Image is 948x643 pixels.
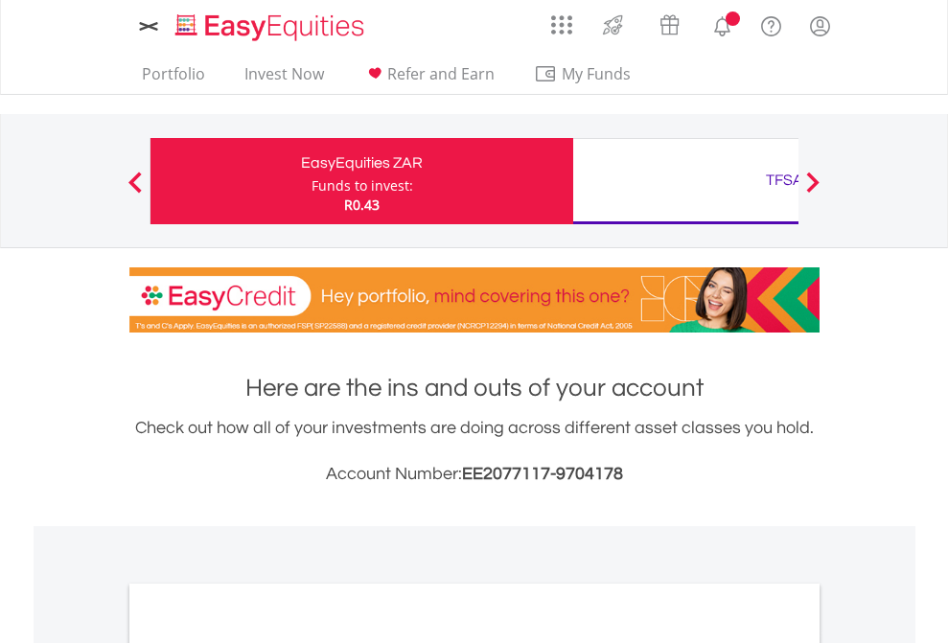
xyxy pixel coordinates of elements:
img: thrive-v2.svg [597,10,629,40]
div: Check out how all of your investments are doing across different asset classes you hold. [129,415,820,488]
a: Notifications [698,5,747,43]
a: Invest Now [237,64,332,94]
a: Home page [168,5,372,43]
button: Next [794,181,832,200]
span: EE2077117-9704178 [462,465,623,483]
a: FAQ's and Support [747,5,796,43]
a: Refer and Earn [356,64,502,94]
img: grid-menu-icon.svg [551,14,572,35]
h3: Account Number: [129,461,820,488]
span: My Funds [534,61,659,86]
span: R0.43 [344,195,380,214]
img: EasyEquities_Logo.png [172,11,372,43]
a: Vouchers [641,5,698,40]
img: vouchers-v2.svg [654,10,685,40]
a: AppsGrid [539,5,585,35]
div: EasyEquities ZAR [162,149,562,176]
span: Refer and Earn [387,63,495,84]
div: Funds to invest: [312,176,413,195]
h1: Here are the ins and outs of your account [129,371,820,405]
img: EasyCredit Promotion Banner [129,267,820,333]
button: Previous [116,181,154,200]
a: My Profile [796,5,844,47]
a: Portfolio [134,64,213,94]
